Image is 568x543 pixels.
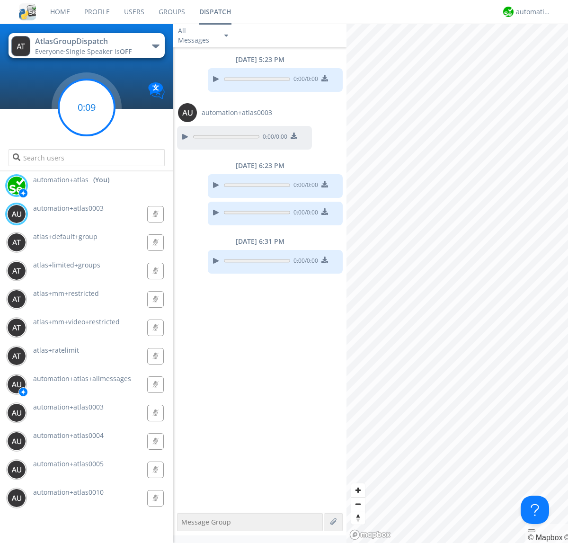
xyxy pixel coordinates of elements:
[7,432,26,451] img: 373638.png
[290,208,318,219] span: 0:00 / 0:00
[7,205,26,223] img: 373638.png
[290,181,318,191] span: 0:00 / 0:00
[33,402,104,411] span: automation+atlas0003
[321,208,328,215] img: download media button
[351,497,365,511] button: Zoom out
[19,3,36,20] img: cddb5a64eb264b2086981ab96f4c1ba7
[351,511,365,525] button: Reset bearing to north
[528,534,562,542] a: Mapbox
[202,108,272,117] span: automation+atlas0003
[528,529,535,532] button: Toggle attribution
[178,26,216,45] div: All Messages
[349,529,391,540] a: Mapbox logo
[290,75,318,85] span: 0:00 / 0:00
[259,133,287,143] span: 0:00 / 0:00
[521,496,549,524] iframe: Toggle Customer Support
[7,347,26,365] img: 373638.png
[33,260,100,269] span: atlas+limited+groups
[33,346,79,355] span: atlas+ratelimit
[7,233,26,252] img: 373638.png
[33,175,89,185] span: automation+atlas
[290,257,318,267] span: 0:00 / 0:00
[291,133,297,139] img: download media button
[516,7,551,17] div: automation+atlas
[35,36,142,47] div: AtlasGroupDispatch
[7,176,26,195] img: d2d01cd9b4174d08988066c6d424eccd
[321,257,328,263] img: download media button
[148,82,165,99] img: Translation enabled
[11,36,30,56] img: 373638.png
[35,47,142,56] div: Everyone ·
[7,318,26,337] img: 373638.png
[7,460,26,479] img: 373638.png
[7,403,26,422] img: 373638.png
[33,431,104,440] span: automation+atlas0004
[93,175,109,185] div: (You)
[178,103,197,122] img: 373638.png
[33,317,120,326] span: atlas+mm+video+restricted
[173,161,346,170] div: [DATE] 6:23 PM
[33,459,104,468] span: automation+atlas0005
[173,237,346,246] div: [DATE] 6:31 PM
[9,33,164,58] button: AtlasGroupDispatchEveryone·Single Speaker isOFF
[33,289,99,298] span: atlas+mm+restricted
[33,374,131,383] span: automation+atlas+allmessages
[120,47,132,56] span: OFF
[7,489,26,507] img: 373638.png
[224,35,228,37] img: caret-down-sm.svg
[33,488,104,497] span: automation+atlas0010
[503,7,514,17] img: d2d01cd9b4174d08988066c6d424eccd
[173,55,346,64] div: [DATE] 5:23 PM
[7,290,26,309] img: 373638.png
[321,75,328,81] img: download media button
[7,375,26,394] img: 373638.png
[321,181,328,187] img: download media button
[351,483,365,497] button: Zoom in
[7,261,26,280] img: 373638.png
[66,47,132,56] span: Single Speaker is
[9,149,164,166] input: Search users
[33,232,98,241] span: atlas+default+group
[33,204,104,213] span: automation+atlas0003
